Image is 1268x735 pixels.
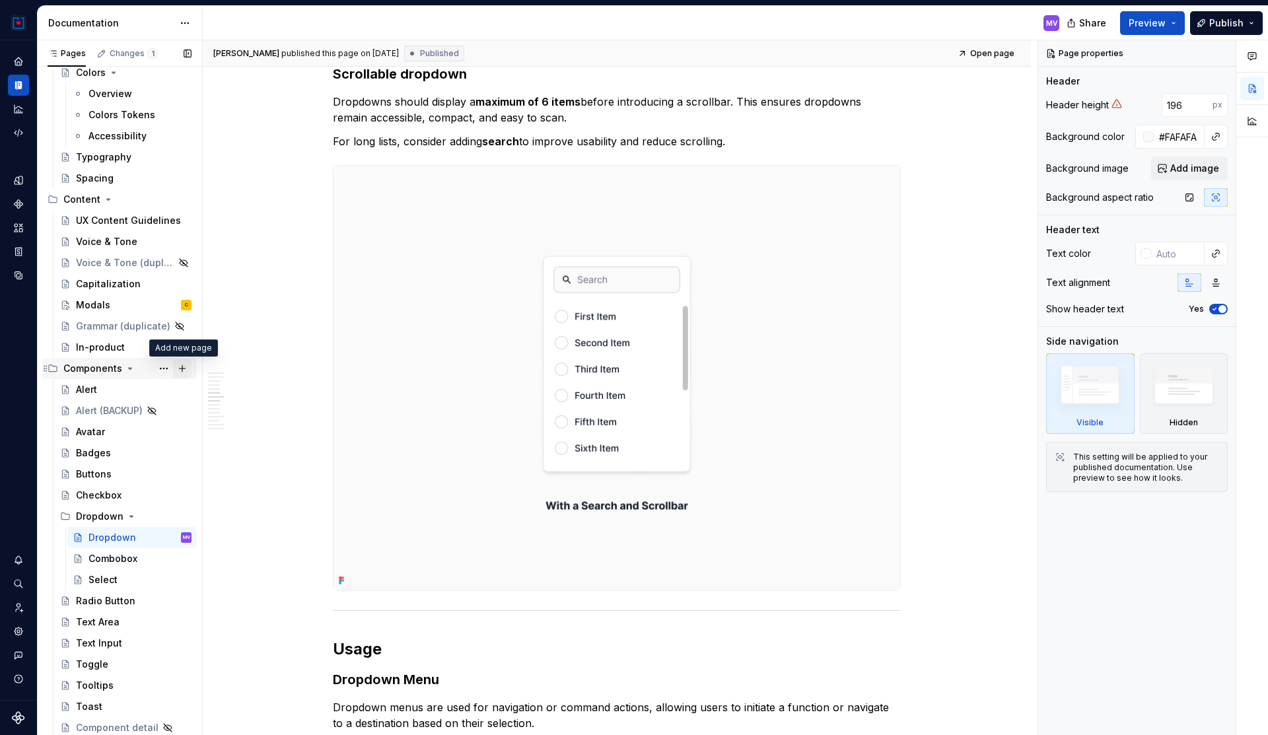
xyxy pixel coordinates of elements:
div: Accessibility [88,129,147,143]
div: Spacing [76,172,114,185]
div: Alert (BACKUP) [76,404,143,417]
button: Add image [1151,157,1228,180]
div: Hidden [1170,417,1198,428]
a: Invite team [8,597,29,618]
a: UX Content Guidelines [55,210,197,231]
div: Side navigation [1046,335,1119,348]
a: Spacing [55,168,197,189]
div: Select [88,573,118,586]
div: Toast [76,700,102,713]
div: Header [1046,75,1080,88]
a: Badges [55,442,197,464]
span: Published [420,48,459,59]
a: Analytics [8,98,29,120]
a: Select [67,569,197,590]
div: Design tokens [8,170,29,191]
a: Toast [55,696,197,717]
a: Supernova Logo [12,711,25,724]
div: Content [63,193,100,206]
a: Colors Tokens [67,104,197,125]
a: ModalsC [55,295,197,316]
span: Share [1079,17,1106,30]
a: Home [8,51,29,72]
strong: Usage [333,639,382,658]
a: Overview [67,83,197,104]
div: Voice & Tone [76,235,137,248]
button: Search ⌘K [8,573,29,594]
div: Background aspect ratio [1046,191,1154,204]
div: Combobox [88,552,137,565]
span: 1 [147,48,158,59]
div: Content [42,189,197,210]
a: Typography [55,147,197,168]
a: Documentation [8,75,29,96]
div: C [185,298,188,312]
span: Publish [1209,17,1244,30]
div: Buttons [76,468,112,481]
div: MV [1046,18,1057,28]
div: Colors Tokens [88,108,155,122]
div: Text Area [76,615,120,629]
a: Data sources [8,265,29,286]
button: Contact support [8,645,29,666]
div: Components [63,362,122,375]
a: Components [8,193,29,215]
div: Pages [48,48,86,59]
div: Overview [88,87,132,100]
div: Capitalization [76,277,141,291]
div: published this page on [DATE] [281,48,399,59]
div: Badges [76,446,111,460]
p: Dropdowns should display a before introducing a scrollbar. This ensures dropdowns remain accessib... [333,94,901,125]
a: Open page [954,44,1020,63]
div: Add new page [149,339,218,357]
a: Text Area [55,612,197,633]
a: Voice & Tone (duplicate) [55,252,197,273]
div: Show header text [1046,302,1124,316]
div: Text color [1046,247,1091,260]
a: Capitalization [55,273,197,295]
div: Components [42,358,197,379]
div: Header height [1046,98,1109,112]
strong: maximum of 6 items [475,95,581,108]
button: Preview [1120,11,1185,35]
div: Dropdown [55,506,197,527]
a: Accessibility [67,125,197,147]
p: px [1213,100,1222,110]
a: Avatar [55,421,197,442]
span: [PERSON_NAME] [213,48,279,59]
div: Visible [1076,417,1104,428]
input: Auto [1151,242,1205,265]
label: Yes [1189,304,1204,314]
div: UX Content Guidelines [76,214,181,227]
strong: search [482,135,519,148]
a: Radio Button [55,590,197,612]
div: Visible [1046,353,1135,434]
a: Buttons [55,464,197,485]
div: Tooltips [76,679,114,692]
div: Code automation [8,122,29,143]
a: Combobox [67,548,197,569]
a: Assets [8,217,29,238]
h3: Scrollable dropdown [333,65,901,83]
img: 17077652-375b-4f2c-92b0-528c72b71ea0.png [11,15,26,31]
div: Toggle [76,658,108,671]
button: Notifications [8,549,29,571]
span: Add image [1170,162,1219,175]
input: Auto [1162,93,1213,117]
button: Publish [1190,11,1263,35]
button: Share [1060,11,1115,35]
div: Colors [76,66,106,79]
img: d425129f-ed71-472a-8c89-c44fd931e1c1.png [334,166,900,590]
div: Storybook stories [8,241,29,262]
div: Background color [1046,130,1125,143]
h3: Dropdown Menu [333,670,901,689]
